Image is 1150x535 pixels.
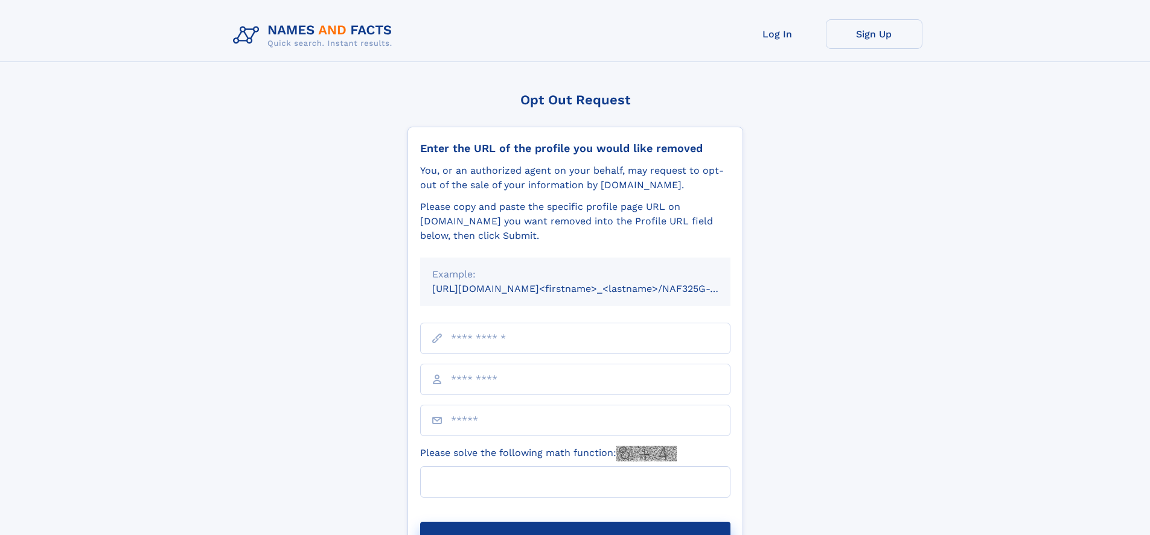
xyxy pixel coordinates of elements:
[420,163,730,192] div: You, or an authorized agent on your behalf, may request to opt-out of the sale of your informatio...
[826,19,922,49] a: Sign Up
[432,267,718,282] div: Example:
[228,19,402,52] img: Logo Names and Facts
[420,200,730,243] div: Please copy and paste the specific profile page URL on [DOMAIN_NAME] you want removed into the Pr...
[729,19,826,49] a: Log In
[407,92,743,107] div: Opt Out Request
[420,446,677,461] label: Please solve the following math function:
[420,142,730,155] div: Enter the URL of the profile you would like removed
[432,283,753,294] small: [URL][DOMAIN_NAME]<firstname>_<lastname>/NAF325G-xxxxxxxx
